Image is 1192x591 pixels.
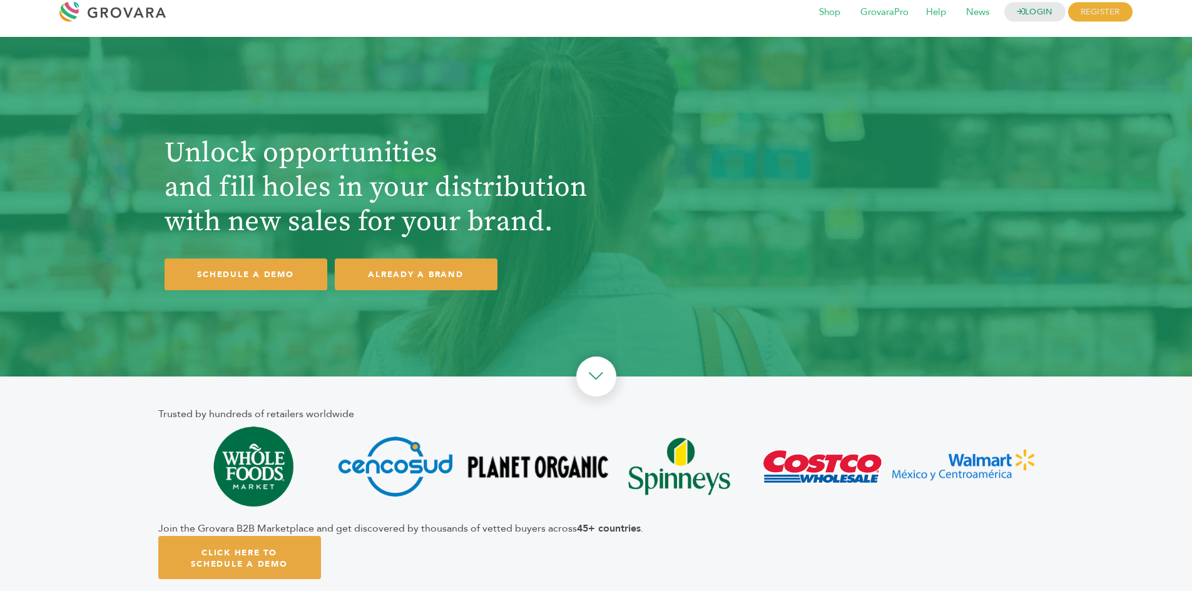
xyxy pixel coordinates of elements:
[917,6,955,19] a: Help
[1004,3,1066,22] a: LOGIN
[810,1,849,24] span: Shop
[158,407,1034,422] div: Trusted by hundreds of retailers worldwide
[191,547,288,570] span: Click Here To Schedule A Demo
[335,258,497,290] a: ALREADY A BRAND
[852,1,917,24] span: GrovaraPro
[165,136,590,240] h1: Unlock opportunities and fill holes in your distribution with new sales for your brand.
[1068,3,1133,22] span: REGISTER
[957,1,998,24] span: News
[810,6,849,19] a: Shop
[577,522,641,535] b: 45+ countries
[917,1,955,24] span: Help
[852,6,917,19] a: GrovaraPro
[158,536,321,579] a: Click Here To Schedule A Demo
[158,521,1034,536] div: Join the Grovara B2B Marketplace and get discovered by thousands of vetted buyers across .
[165,258,327,290] a: SCHEDULE A DEMO
[957,6,998,19] a: News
